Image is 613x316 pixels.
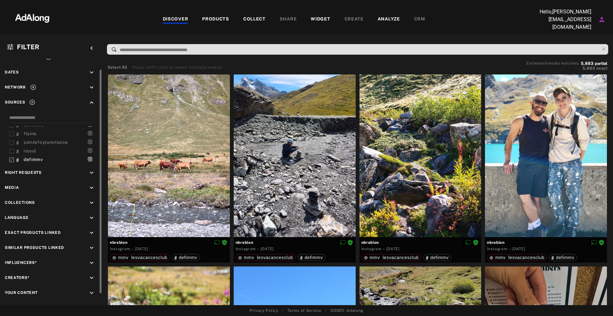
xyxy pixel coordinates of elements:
span: mmv_lesvacancesclub [495,255,544,260]
i: keyboard_arrow_up [88,99,95,106]
div: WIDGET [311,16,330,23]
span: · [132,247,133,252]
span: flaine [24,131,37,136]
span: nbrebion [236,240,354,245]
i: keyboard_arrow_down [88,259,95,266]
button: Select All [108,64,127,71]
div: defimmv [426,255,449,260]
span: mmv_lesvacancesclub [370,255,419,260]
span: Sources [5,100,25,104]
button: Disable diffusion on this media [589,239,599,246]
span: · [509,247,511,252]
span: Similar Products Linked [5,245,64,250]
p: Hello, [PERSON_NAME][EMAIL_ADDRESS][DOMAIN_NAME] [527,8,591,31]
span: defimmv [305,255,323,260]
div: Widget de chat [581,285,613,316]
i: keyboard_arrow_down [88,199,95,206]
span: Rights agreed [599,240,604,244]
span: • [282,308,284,313]
div: mmv_lesvacancesclub [112,255,167,260]
a: Terms of Service [287,308,321,313]
span: defimmv [556,255,574,260]
a: Privacy Policy [250,308,278,313]
span: Network [5,85,26,89]
button: 5,883partial [581,62,607,65]
i: keyboard_arrow_left [88,45,95,52]
span: Language [5,215,29,220]
span: Rights agreed [347,240,353,244]
button: Disable diffusion on this media [463,239,473,246]
time: 2025-08-31T10:38:54.000Z [386,247,400,251]
div: mmv_lesvacancesclub [238,255,293,260]
div: ANALYZE [378,16,400,23]
span: · [257,247,259,252]
span: Media [5,185,19,190]
div: SHARE [280,16,297,23]
span: Rights agreed [473,240,479,244]
span: defimmv [179,255,197,260]
span: © 2025 - Adalong [330,308,363,313]
button: Account settings [596,14,607,25]
span: Your Content [5,290,37,295]
span: Exact Products Linked [5,230,61,235]
div: Instagram [487,246,507,252]
button: Disable diffusion on this media [338,239,347,246]
span: defimmv [430,255,449,260]
span: Filter [17,43,40,51]
div: Press shift+click to select multiple medias [132,64,223,71]
span: Estimated media matches: [526,61,579,66]
time: 2025-08-31T10:38:54.000Z [135,247,148,251]
div: PRODUCTS [202,16,229,23]
div: mmv_lesvacancesclub [489,255,544,260]
div: defimmv [551,255,574,260]
div: CREATE [344,16,364,23]
span: defimmv [24,157,43,162]
div: Instagram [236,246,256,252]
img: 63233d7d88ed69de3c212112c67096b6.png [4,8,60,27]
span: nbrebion [487,240,605,245]
span: Collections [5,200,35,205]
span: Rights agreed [222,240,227,244]
i: keyboard_arrow_down [88,229,95,236]
span: risoul [24,148,36,153]
div: defimmv [174,255,197,260]
span: Influencers* [5,260,37,265]
span: · [383,247,385,252]
span: mmv_lesvacancesclub [244,255,293,260]
div: mmv_lesvacancesclub [364,255,419,260]
div: Instagram [361,246,382,252]
time: 2025-08-31T10:38:54.000Z [261,247,274,251]
div: CRM [414,16,425,23]
i: keyboard_arrow_down [88,274,95,281]
span: nbrebion [110,240,228,245]
span: saintefoytarentaise [24,140,68,145]
i: keyboard_arrow_down [88,184,95,191]
i: keyboard_arrow_down [88,69,95,76]
i: keyboard_arrow_down [88,84,95,91]
i: keyboard_arrow_down [88,169,95,176]
div: Instagram [110,246,130,252]
span: 5,883 [582,66,595,71]
span: Right Requests [5,170,42,175]
button: 5,883exact [526,65,607,72]
span: Creators* [5,275,29,280]
div: DISCOVER [163,16,188,23]
span: Dates [5,70,19,74]
span: nbrebion [361,240,480,245]
div: COLLECT [243,16,266,23]
div: defimmv [300,255,323,260]
i: keyboard_arrow_down [88,244,95,251]
iframe: Chat Widget [581,285,613,316]
button: Disable diffusion on this media [212,239,222,246]
span: • [325,308,327,313]
span: 5,883 [581,61,594,66]
time: 2025-08-31T10:38:54.000Z [512,247,525,251]
i: keyboard_arrow_down [88,289,95,297]
i: keyboard_arrow_down [88,214,95,221]
span: mmv_lesvacancesclub [118,255,167,260]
